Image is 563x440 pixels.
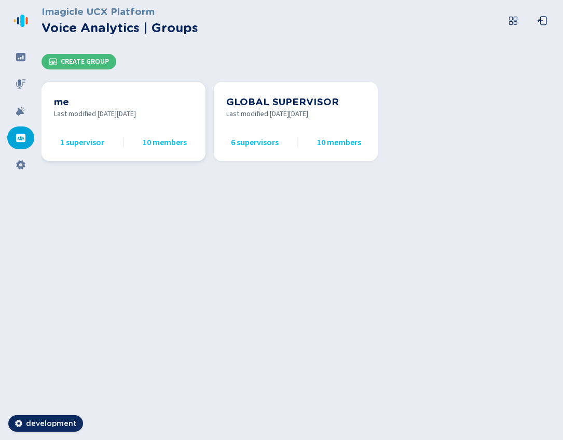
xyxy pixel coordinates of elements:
span: 10 members [143,136,187,149]
div: Settings [7,153,34,176]
h2: Voice Analytics | Groups [42,19,198,37]
div: Groups [7,126,34,149]
button: Create Group [42,54,116,69]
button: development [8,415,83,432]
h3: Imagicle UCX Platform [42,4,198,19]
div: Recordings [7,73,34,95]
span: 6 supervisors [231,136,279,149]
div: Dashboard [7,46,34,68]
h3: GLOBAL SUPERVISOR [226,94,365,109]
span: Last modified [DATE][DATE] [226,109,365,120]
span: Last modified [DATE][DATE] [54,109,193,120]
svg: groups [49,58,57,66]
svg: dashboard-filled [16,52,26,62]
svg: box-arrow-left [537,16,547,26]
span: Create Group [61,58,109,66]
span: 10 members [317,136,361,149]
svg: mic-fill [16,79,26,89]
svg: groups-filled [16,133,26,143]
h3: me [54,94,193,109]
div: Alarms [7,100,34,122]
span: 1 supervisor [60,136,104,149]
span: development [26,418,77,429]
svg: alarm-filled [16,106,26,116]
